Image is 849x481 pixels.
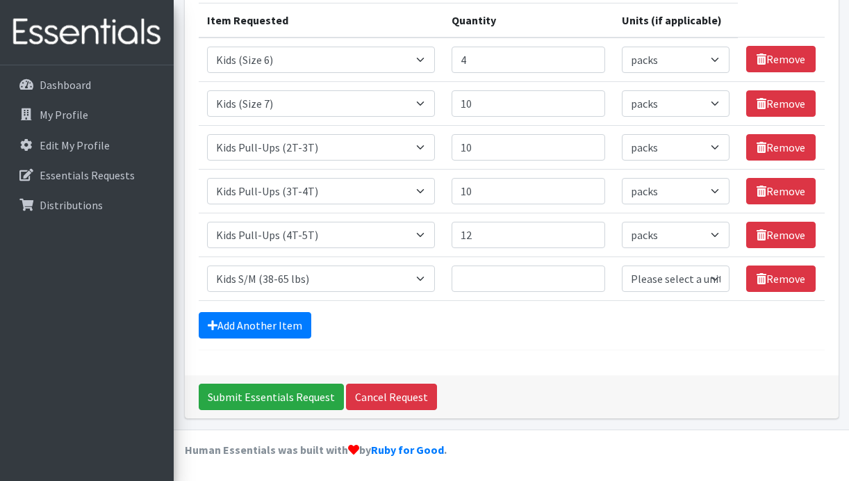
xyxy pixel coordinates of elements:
a: Ruby for Good [371,443,444,457]
a: Remove [746,178,816,204]
a: Essentials Requests [6,161,168,189]
a: Remove [746,266,816,292]
p: Edit My Profile [40,138,110,152]
input: Submit Essentials Request [199,384,344,410]
p: My Profile [40,108,88,122]
a: Dashboard [6,71,168,99]
a: Remove [746,90,816,117]
a: My Profile [6,101,168,129]
p: Dashboard [40,78,91,92]
p: Essentials Requests [40,168,135,182]
th: Units (if applicable) [613,3,739,38]
a: Cancel Request [346,384,437,410]
a: Remove [746,46,816,72]
p: Distributions [40,198,103,212]
a: Remove [746,222,816,248]
strong: Human Essentials was built with by . [185,443,447,457]
th: Quantity [443,3,613,38]
a: Add Another Item [199,312,311,339]
th: Item Requested [199,3,444,38]
a: Distributions [6,191,168,219]
img: HumanEssentials [6,9,168,56]
a: Edit My Profile [6,131,168,159]
a: Remove [746,134,816,161]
